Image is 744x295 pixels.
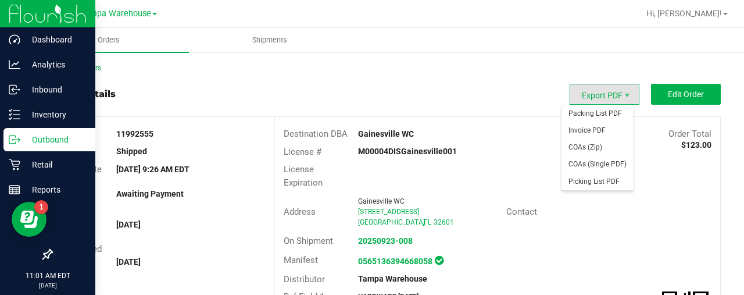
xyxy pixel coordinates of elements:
iframe: Resource center unread badge [34,200,48,214]
span: 32601 [434,218,454,226]
inline-svg: Reports [9,184,20,196]
span: Contact [506,207,537,217]
strong: Tampa Warehouse [358,274,427,283]
strong: Awaiting Payment [116,189,184,198]
span: FL [424,218,431,226]
inline-svg: Retail [9,159,20,170]
a: 20250923-008 [358,236,413,246]
p: Analytics [20,58,90,72]
strong: Shipped [116,147,147,156]
span: [GEOGRAPHIC_DATA] [358,218,425,226]
span: On Shipment [284,236,333,246]
span: Edit Order [668,90,704,99]
p: [DATE] [5,281,90,290]
span: Destination DBA [284,129,348,139]
span: Manifest [284,255,318,265]
li: COAs (Zip) [561,139,634,156]
a: Shipments [189,28,350,52]
strong: $123.00 [681,140,711,150]
span: Tampa Warehouse [80,9,151,19]
p: Inbound [20,83,90,97]
inline-svg: Outbound [9,134,20,145]
span: Order Total [668,129,711,139]
li: Export PDF [570,84,639,105]
strong: [DATE] [116,257,141,266]
p: Dashboard [20,33,90,47]
p: Inventory [20,108,90,122]
span: Shipments [237,35,303,45]
span: [STREET_ADDRESS] [358,208,419,216]
button: Edit Order [651,84,721,105]
span: License # [284,147,321,157]
p: Reports [20,183,90,197]
p: 11:01 AM EDT [5,271,90,281]
inline-svg: Analytics [9,59,20,70]
span: In Sync [435,254,443,266]
span: Orders [82,35,135,45]
a: 0565136394668058 [358,257,432,266]
strong: 11992555 [116,129,153,138]
span: , [423,218,424,226]
li: Invoice PDF [561,122,634,139]
span: Distributor [284,274,325,285]
strong: Gainesville WC [358,129,414,138]
span: Gainesville WC [358,197,405,205]
inline-svg: Inbound [9,84,20,95]
p: Retail [20,158,90,172]
a: Orders [28,28,189,52]
strong: [DATE] [116,220,141,229]
span: Address [284,207,316,217]
span: License Expiration [284,164,323,188]
inline-svg: Dashboard [9,34,20,45]
inline-svg: Inventory [9,109,20,120]
li: COAs (Single PDF) [561,156,634,173]
li: Packing List PDF [561,105,634,122]
strong: [DATE] 9:26 AM EDT [116,165,189,174]
strong: M00004DISGainesville001 [358,147,457,156]
p: Outbound [20,133,90,147]
li: Picking List PDF [561,173,634,190]
iframe: Resource center [12,202,46,237]
span: Hi, [PERSON_NAME]! [646,9,722,18]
